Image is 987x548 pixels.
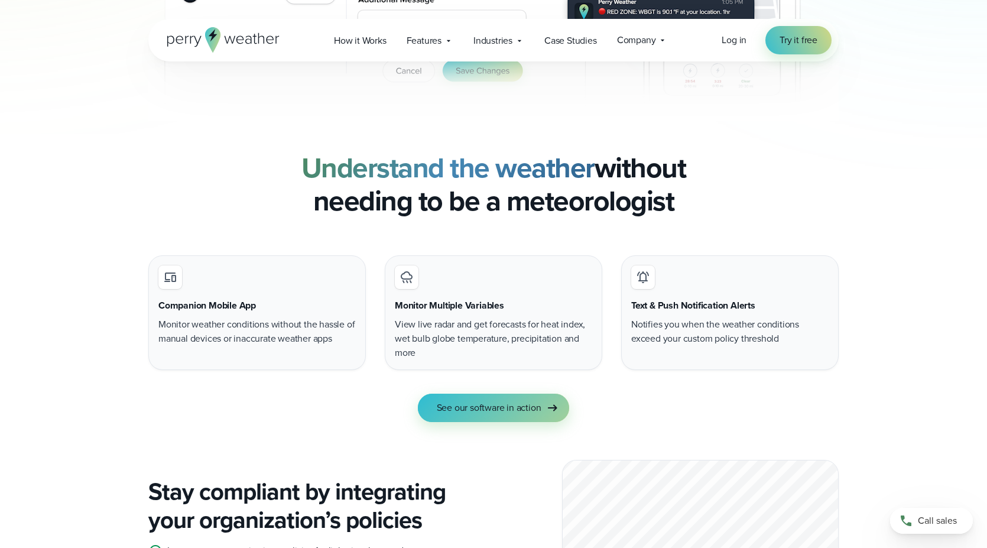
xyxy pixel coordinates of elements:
[544,34,597,48] span: Case Studies
[765,26,832,54] a: Try it free
[722,33,746,47] a: Log in
[334,34,387,48] span: How it Works
[780,33,817,47] span: Try it free
[395,317,592,360] p: View live radar and get forecasts for heat index, wet bulb globe temperature, precipitation and more
[918,514,957,528] span: Call sales
[158,317,356,346] p: Monitor weather conditions without the hassle of manual devices or inaccurate weather apps
[301,147,595,189] strong: Understand the weather
[158,299,256,313] h3: Companion Mobile App
[395,299,504,313] h3: Monitor Multiple Variables
[407,34,441,48] span: Features
[324,28,397,53] a: How it Works
[617,33,656,47] span: Company
[631,299,755,313] h3: Text & Push Notification Alerts
[437,401,541,415] span: See our software in action
[418,394,570,422] a: See our software in action
[473,34,512,48] span: Industries
[534,28,607,53] a: Case Studies
[631,317,829,346] p: Notifies you when the weather conditions exceed your custom policy threshold
[148,151,839,218] h2: without needing to be a meteorologist
[890,508,973,534] a: Call sales
[148,478,484,534] h3: Stay compliant by integrating your organization’s policies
